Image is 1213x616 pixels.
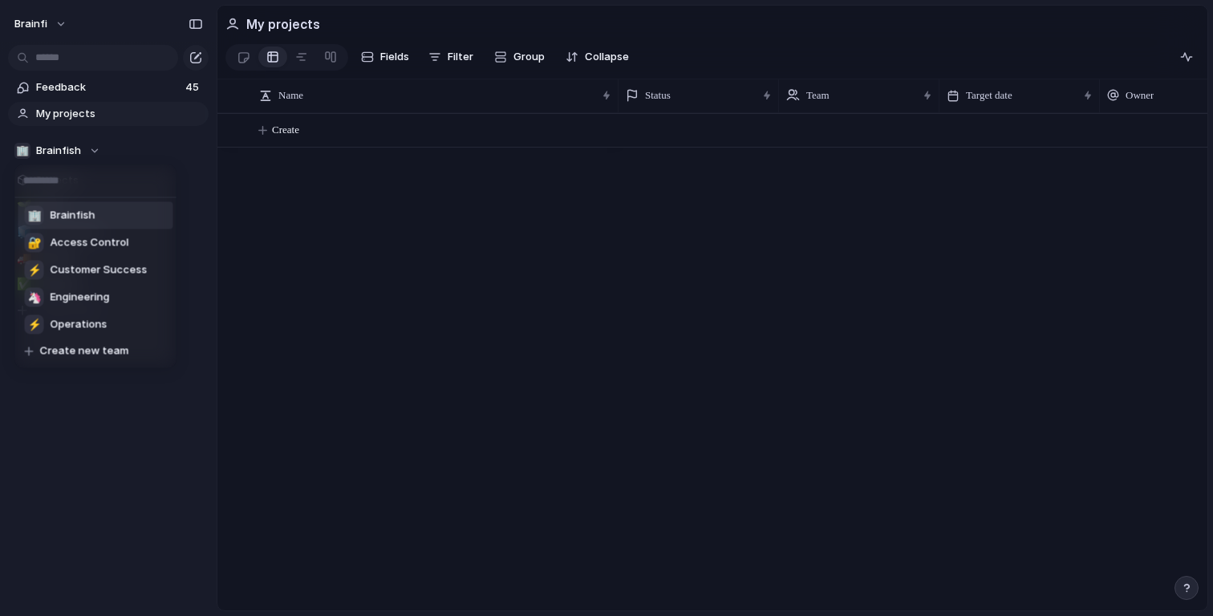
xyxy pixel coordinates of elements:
[25,206,44,225] div: 🏢
[25,261,44,280] div: ⚡
[51,235,129,251] span: Access Control
[51,262,148,278] span: Customer Success
[40,343,129,359] span: Create new team
[25,233,44,253] div: 🔐
[25,315,44,334] div: ⚡
[51,290,110,306] span: Engineering
[51,208,95,224] span: Brainfish
[51,317,108,333] span: Operations
[25,288,44,307] div: 🦄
